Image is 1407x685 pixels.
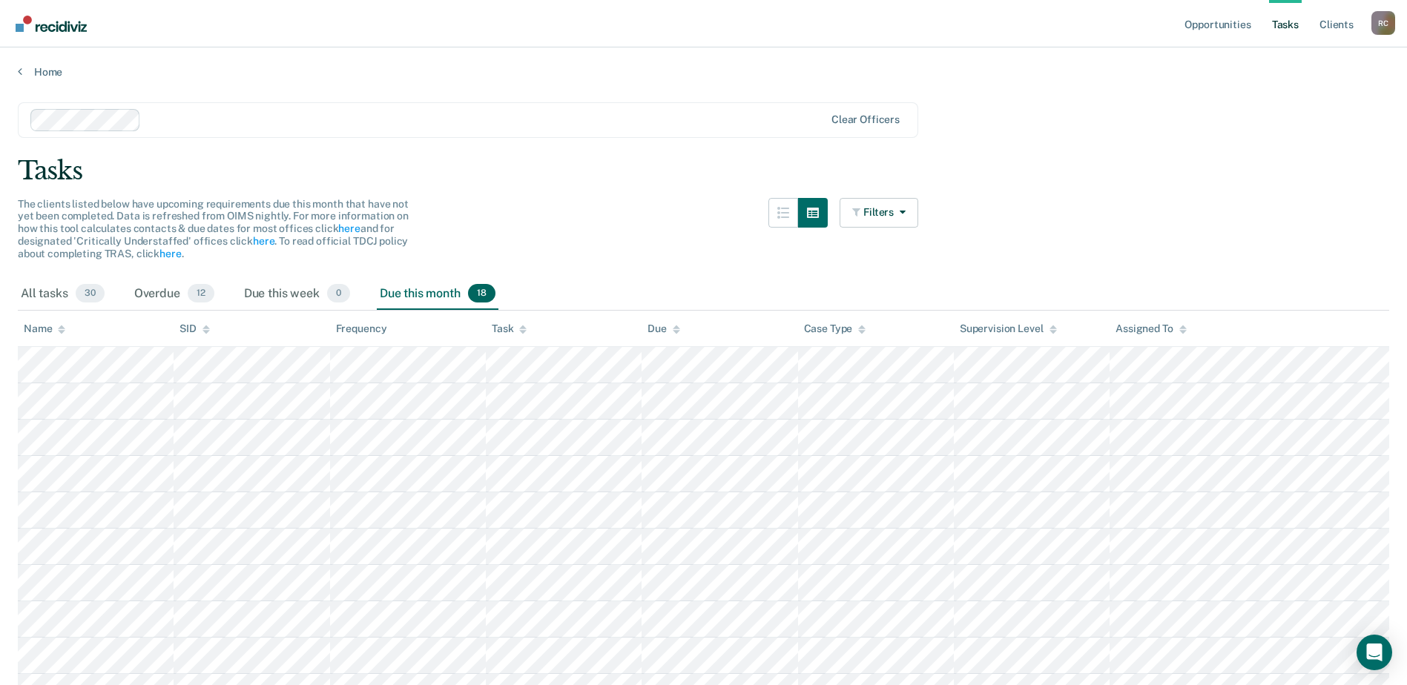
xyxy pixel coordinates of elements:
a: here [159,248,181,259]
span: 30 [76,284,105,303]
div: Open Intercom Messenger [1357,635,1392,670]
div: Due this month18 [377,278,498,311]
div: Clear officers [831,113,900,126]
div: Supervision Level [960,322,1057,335]
span: The clients listed below have upcoming requirements due this month that have not yet been complet... [18,198,409,259]
button: Filters [840,198,918,228]
div: Name [24,322,65,335]
div: Overdue12 [131,278,217,311]
button: Profile dropdown button [1371,11,1395,35]
span: 0 [327,284,350,303]
div: Task [492,322,527,335]
img: Recidiviz [16,16,87,32]
div: Tasks [18,156,1389,186]
div: All tasks30 [18,278,108,311]
a: here [338,222,360,234]
a: Home [18,65,1389,79]
div: Due this week0 [241,278,353,311]
div: Due [648,322,680,335]
span: 12 [188,284,214,303]
div: Frequency [336,322,387,335]
div: R C [1371,11,1395,35]
div: Case Type [804,322,866,335]
div: SID [179,322,210,335]
a: here [253,235,274,247]
div: Assigned To [1116,322,1186,335]
span: 18 [468,284,495,303]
